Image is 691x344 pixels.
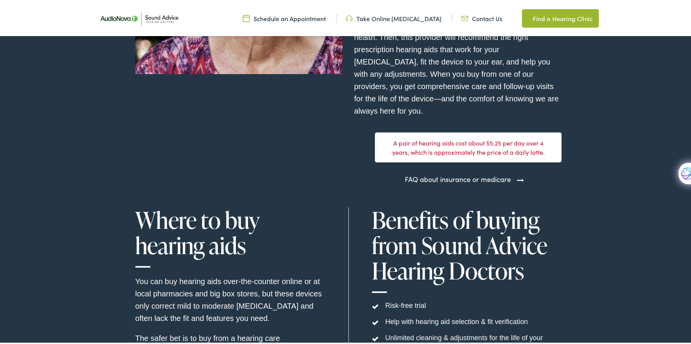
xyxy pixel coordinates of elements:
[243,13,326,21] a: Schedule an Appointment
[346,13,353,21] img: Headphone icon in a unique green color, suggesting audio-related services or features.
[372,206,562,291] h1: Benefits of buying from Sound Advice Hearing Doctors
[375,131,562,161] div: A pair of hearing aids cost about $5.25 per day over 4 years, which is approximately the price of...
[461,13,468,21] img: Icon representing mail communication in a unique green color, indicative of contact or communicat...
[522,12,529,21] img: Map pin icon in a unique green color, indicating location-related features or services.
[135,274,325,323] p: You can buy hearing aids over-the-counter online or at local pharmacies and big box stores, but t...
[522,8,599,26] a: Find a Hearing Clinic
[372,315,562,326] li: Help with hearing aid selection & fit verification
[372,299,562,309] li: Risk-free trial
[243,13,250,21] img: Calendar icon in a unique green color, symbolizing scheduling or date-related features.
[405,172,511,183] a: FAQ about insurance or medicare
[135,206,325,266] h1: Where to buy hearing aids
[346,13,441,21] a: Take Online [MEDICAL_DATA]
[461,13,502,21] a: Contact Us
[354,5,562,116] p: The safer bet is to buy from a hearing care professional, who will first accurately measure your ...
